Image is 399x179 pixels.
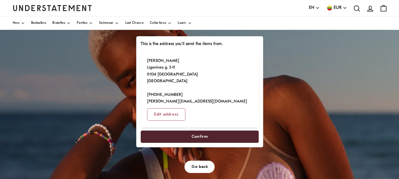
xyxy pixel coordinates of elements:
span: Collections [150,22,166,25]
button: Go back [184,161,215,173]
span: Swimwear [99,22,113,25]
a: Understatement Homepage [13,5,92,11]
a: Learn [178,17,192,30]
a: Bestsellers [31,17,46,30]
span: EN [309,4,314,11]
button: Confirm [141,130,259,143]
span: EUR [334,4,342,11]
span: Bralettes [52,22,65,25]
a: Panties [77,17,93,30]
span: Edit address [154,109,178,120]
p: This is the address you'll send the items from. [141,41,259,47]
a: Bralettes [52,17,70,30]
button: EN [309,4,320,11]
span: Panties [77,22,87,25]
button: EUR [326,4,347,11]
span: Last Chance [125,22,143,25]
a: Last Chance [125,17,143,30]
a: Collections [150,17,171,30]
p: [PERSON_NAME] Ligonines g. 5-11 01134 [GEOGRAPHIC_DATA] [GEOGRAPHIC_DATA] [PHONE_NUMBER] [PERSON_... [147,57,247,105]
span: New [13,22,19,25]
a: Swimwear [99,17,119,30]
span: Learn [178,22,186,25]
span: Bestsellers [31,22,46,25]
button: Edit address [147,108,185,121]
span: Confirm [191,131,208,143]
span: Go back [191,161,208,173]
a: New [13,17,25,30]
